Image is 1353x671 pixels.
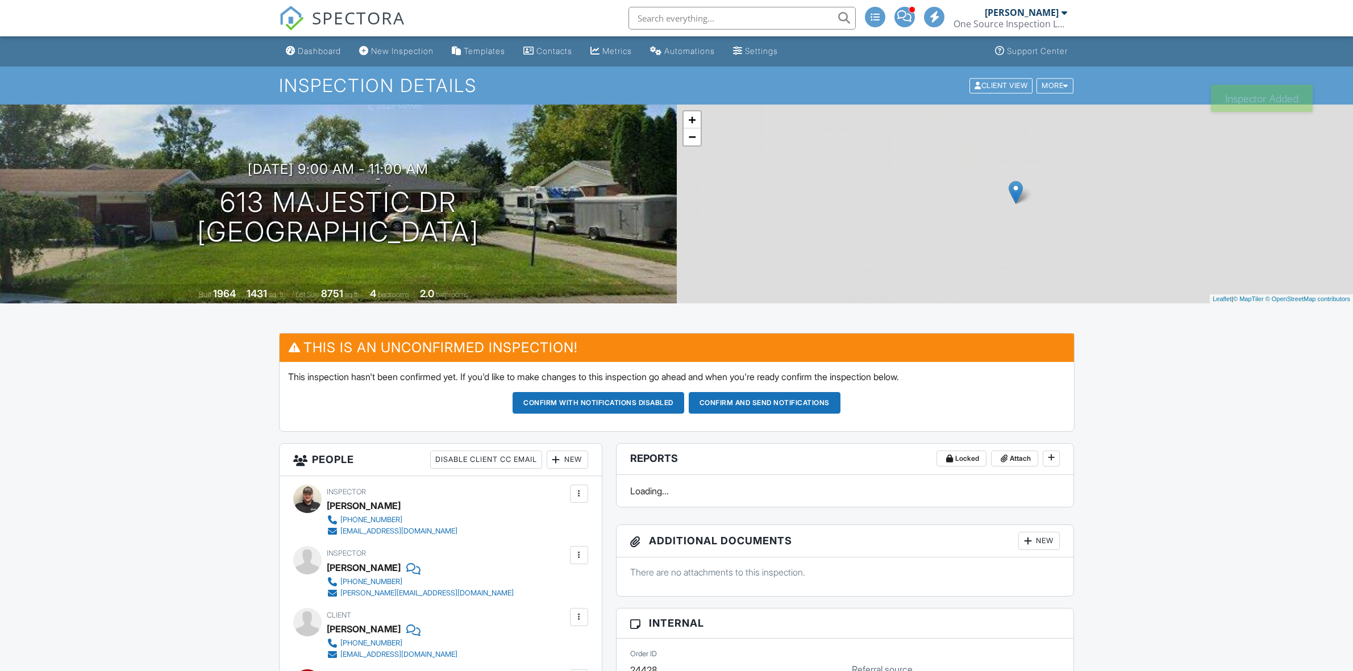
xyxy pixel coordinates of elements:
[288,370,1065,383] p: This inspection hasn't been confirmed yet. If you'd like to make changes to this inspection go ah...
[321,287,343,299] div: 8751
[990,41,1072,62] a: Support Center
[340,589,514,598] div: [PERSON_NAME][EMAIL_ADDRESS][DOMAIN_NAME]
[295,290,319,299] span: Lot Size
[630,566,1060,578] p: There are no attachments to this inspection.
[199,290,211,299] span: Built
[630,649,657,659] label: Order ID
[1265,295,1350,302] a: © OpenStreetMap contributors
[213,287,236,299] div: 1964
[628,7,856,30] input: Search everything...
[280,444,602,476] h3: People
[617,609,1074,638] h3: Internal
[327,549,366,557] span: Inspector
[279,6,304,31] img: The Best Home Inspection Software - Spectora
[646,41,719,62] a: Automations (Advanced)
[436,290,468,299] span: bathrooms
[745,46,778,56] div: Settings
[371,46,434,56] div: New Inspection
[345,290,359,299] span: sq.ft.
[954,18,1067,30] div: One Source Inspection LLC
[586,41,636,62] a: Metrics
[684,128,701,145] a: Zoom out
[430,451,542,469] div: Disable Client CC Email
[340,639,402,648] div: [PHONE_NUMBER]
[327,559,401,576] div: [PERSON_NAME]
[602,46,632,56] div: Metrics
[689,392,840,414] button: Confirm and send notifications
[519,41,577,62] a: Contacts
[728,41,782,62] a: Settings
[664,46,715,56] div: Automations
[327,514,457,526] a: [PHONE_NUMBER]
[327,649,457,660] a: [EMAIL_ADDRESS][DOMAIN_NAME]
[327,611,351,619] span: Client
[280,334,1074,361] h3: This is an Unconfirmed Inspection!
[1233,295,1264,302] a: © MapTiler
[420,287,434,299] div: 2.0
[340,527,457,536] div: [EMAIL_ADDRESS][DOMAIN_NAME]
[327,576,514,587] a: [PHONE_NUMBER]
[547,451,588,469] div: New
[1210,294,1353,304] div: |
[340,650,457,659] div: [EMAIL_ADDRESS][DOMAIN_NAME]
[1036,78,1073,93] div: More
[197,187,479,248] h1: 613 Majestic Dr [GEOGRAPHIC_DATA]
[269,290,285,299] span: sq. ft.
[617,525,1074,557] h3: Additional Documents
[968,81,1035,89] a: Client View
[1018,532,1060,550] div: New
[355,41,438,62] a: New Inspection
[327,637,457,649] a: [PHONE_NUMBER]
[298,46,341,56] div: Dashboard
[340,577,402,586] div: [PHONE_NUMBER]
[1211,85,1313,112] div: Inspector Added
[279,76,1075,95] h1: Inspection Details
[464,46,505,56] div: Templates
[447,41,510,62] a: Templates
[327,620,401,637] div: [PERSON_NAME]
[327,487,366,496] span: Inspector
[985,7,1059,18] div: [PERSON_NAME]
[536,46,572,56] div: Contacts
[248,161,428,177] h3: [DATE] 9:00 am - 11:00 am
[969,78,1033,93] div: Client View
[1007,46,1068,56] div: Support Center
[281,41,345,62] a: Dashboard
[340,515,402,524] div: [PHONE_NUMBER]
[327,497,401,514] div: [PERSON_NAME]
[370,287,376,299] div: 4
[247,287,267,299] div: 1431
[684,111,701,128] a: Zoom in
[327,587,514,599] a: [PERSON_NAME][EMAIL_ADDRESS][DOMAIN_NAME]
[279,15,405,39] a: SPECTORA
[378,290,409,299] span: bedrooms
[312,6,405,30] span: SPECTORA
[513,392,684,414] button: Confirm with notifications disabled
[327,526,457,537] a: [EMAIL_ADDRESS][DOMAIN_NAME]
[1213,295,1231,302] a: Leaflet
